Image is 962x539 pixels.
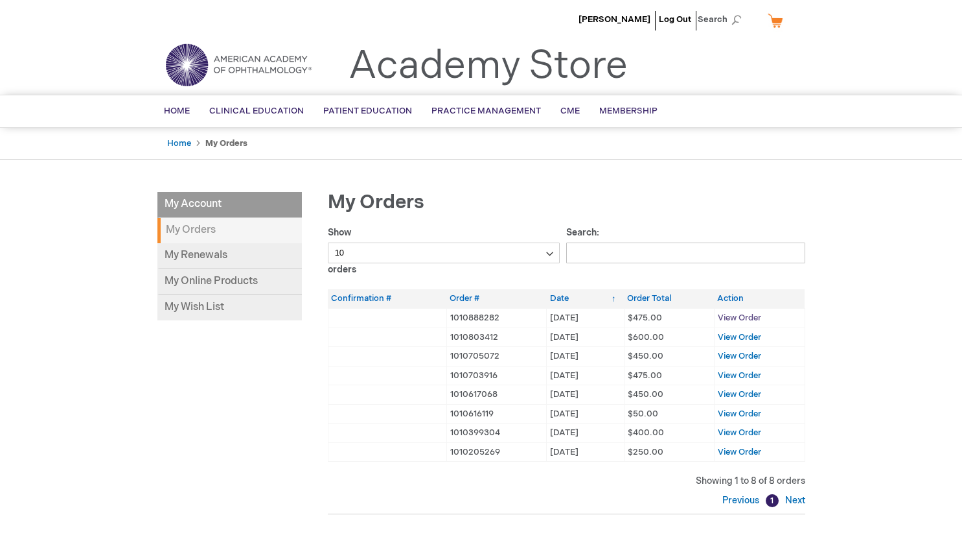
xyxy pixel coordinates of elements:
[328,191,424,214] span: My Orders
[718,351,761,361] a: View Order
[323,106,412,116] span: Patient Education
[446,289,547,308] th: Order #: activate to sort column ascending
[446,308,547,328] td: 1010888282
[628,332,664,342] span: $600.00
[446,366,547,385] td: 1010703916
[328,227,560,275] label: Show orders
[205,138,247,149] strong: My Orders
[446,328,547,347] td: 1010803412
[718,409,761,419] a: View Order
[547,404,624,424] td: [DATE]
[349,43,628,90] a: Academy Store
[628,370,662,381] span: $475.00
[566,243,805,263] input: Search:
[718,427,761,438] a: View Order
[566,227,805,258] label: Search:
[782,495,805,506] a: Next
[698,6,747,32] span: Search
[157,295,302,320] a: My Wish List
[328,475,805,488] div: Showing 1 to 8 of 8 orders
[714,289,805,308] th: Action: activate to sort column ascending
[659,14,691,25] a: Log Out
[446,404,547,424] td: 1010616119
[718,332,761,342] a: View Order
[446,424,547,443] td: 1010399304
[628,351,663,361] span: $450.00
[547,366,624,385] td: [DATE]
[167,138,191,149] a: Home
[547,442,624,462] td: [DATE]
[718,447,761,457] a: View Order
[547,347,624,366] td: [DATE]
[446,385,547,405] td: 1010617068
[628,447,663,457] span: $250.00
[547,328,624,347] td: [DATE]
[431,106,541,116] span: Practice Management
[560,106,580,116] span: CME
[718,370,761,381] a: View Order
[547,385,624,405] td: [DATE]
[328,289,446,308] th: Confirmation #: activate to sort column ascending
[578,14,650,25] a: [PERSON_NAME]
[157,243,302,269] a: My Renewals
[628,389,663,400] span: $450.00
[766,494,779,507] a: 1
[599,106,658,116] span: Membership
[446,442,547,462] td: 1010205269
[718,313,761,323] a: View Order
[547,424,624,443] td: [DATE]
[209,106,304,116] span: Clinical Education
[628,427,664,438] span: $400.00
[628,313,662,323] span: $475.00
[446,347,547,366] td: 1010705072
[328,243,560,263] select: Showorders
[547,289,624,308] th: Date: activate to sort column ascending
[718,389,761,400] a: View Order
[157,218,302,243] strong: My Orders
[628,409,658,419] span: $50.00
[722,495,762,506] a: Previous
[547,308,624,328] td: [DATE]
[164,106,190,116] span: Home
[157,269,302,295] a: My Online Products
[624,289,714,308] th: Order Total: activate to sort column ascending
